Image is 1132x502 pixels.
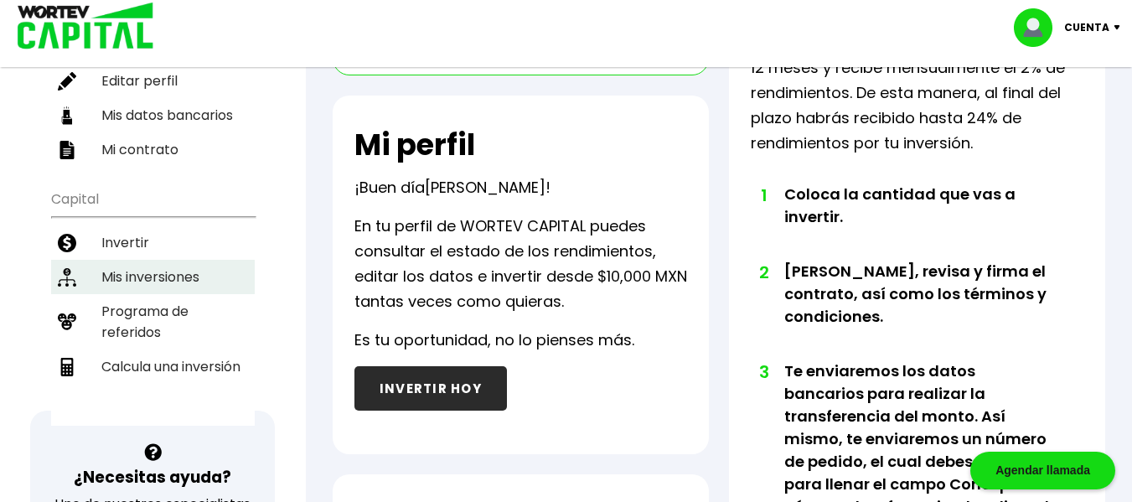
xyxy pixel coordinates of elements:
h2: Mi perfil [354,128,475,162]
img: calculadora-icon.17d418c4.svg [58,358,76,376]
a: Mi contrato [51,132,255,167]
p: ¡Buen día ! [354,175,550,200]
span: 3 [759,360,768,385]
img: profile-image [1014,8,1064,47]
a: Mis datos bancarios [51,98,255,132]
a: Mis inversiones [51,260,255,294]
img: inversiones-icon.6695dc30.svg [58,268,76,287]
img: datos-icon.10cf9172.svg [58,106,76,125]
li: [PERSON_NAME], revisa y firma el contrato, así como los términos y condiciones. [784,260,1050,360]
ul: Perfil [51,18,255,167]
p: Cuenta [1064,15,1109,40]
a: Editar perfil [51,64,255,98]
img: icon-down [1109,25,1132,30]
span: 1 [759,183,768,208]
img: recomiendanos-icon.9b8e9327.svg [58,313,76,331]
img: editar-icon.952d3147.svg [58,72,76,91]
img: contrato-icon.f2db500c.svg [58,141,76,159]
p: Invierte desde $10,000 MXN por un plazo de 12 meses y recibe mensualmente el 2% de rendimientos. ... [751,30,1083,156]
button: INVERTIR HOY [354,366,507,411]
ul: Capital [51,180,255,426]
a: Invertir [51,225,255,260]
span: [PERSON_NAME] [425,177,545,198]
p: Es tu oportunidad, no lo pienses más. [354,328,634,353]
span: 2 [759,260,768,285]
p: En tu perfil de WORTEV CAPITAL puedes consultar el estado de los rendimientos, editar los datos e... [354,214,687,314]
a: Calcula una inversión [51,349,255,384]
a: Programa de referidos [51,294,255,349]
div: Agendar llamada [970,452,1115,489]
li: Coloca la cantidad que vas a invertir. [784,183,1050,260]
img: invertir-icon.b3b967d7.svg [58,234,76,252]
h3: ¿Necesitas ayuda? [74,465,231,489]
